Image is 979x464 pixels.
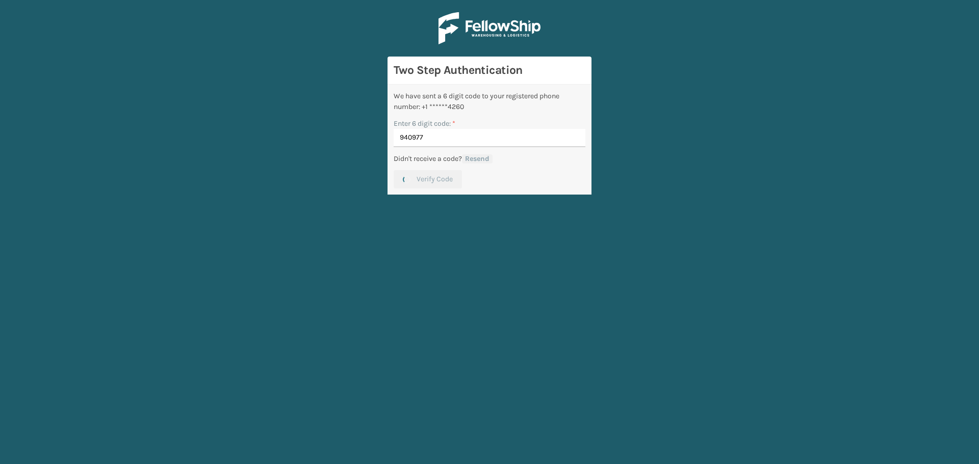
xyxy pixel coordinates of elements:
[394,170,462,188] button: Verify Code
[394,63,585,78] h3: Two Step Authentication
[462,154,493,163] button: Resend
[394,91,585,112] div: We have sent a 6 digit code to your registered phone number: +1 ******4260
[439,12,540,44] img: Logo
[394,153,462,164] p: Didn't receive a code?
[394,118,455,129] label: Enter 6 digit code:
